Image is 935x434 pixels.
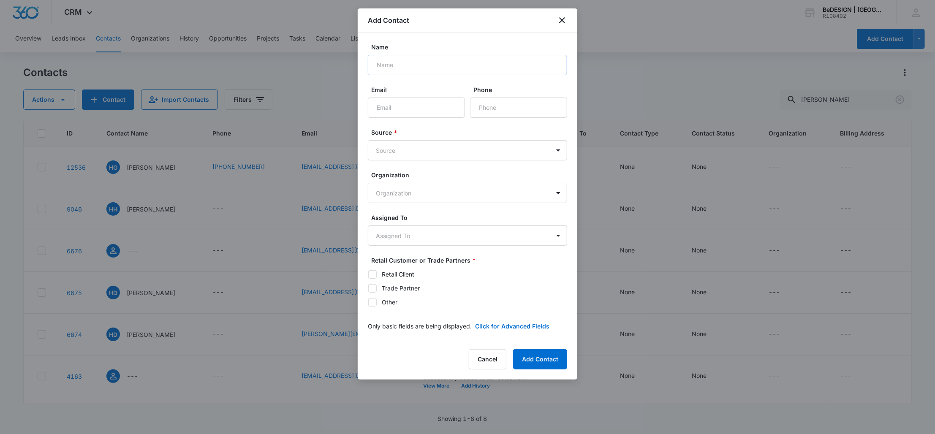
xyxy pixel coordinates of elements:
p: Only basic fields are being displayed. [368,322,472,331]
div: Trade Partner [382,284,420,293]
label: Email [371,85,468,94]
div: Retail Client [382,270,414,279]
label: Retail Customer or Trade Partners [371,256,571,265]
label: Organization [371,171,571,179]
button: close [557,15,567,25]
label: Phone [473,85,571,94]
button: Click for Advanced Fields [475,322,549,331]
label: Source [371,128,571,137]
input: Name [368,55,567,75]
label: Name [371,43,571,52]
label: Assigned To [371,213,571,222]
input: Phone [470,98,567,118]
button: Cancel [469,349,506,369]
div: Other [382,298,397,307]
input: Email [368,98,465,118]
h1: Add Contact [368,15,409,25]
button: Add Contact [513,349,567,369]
